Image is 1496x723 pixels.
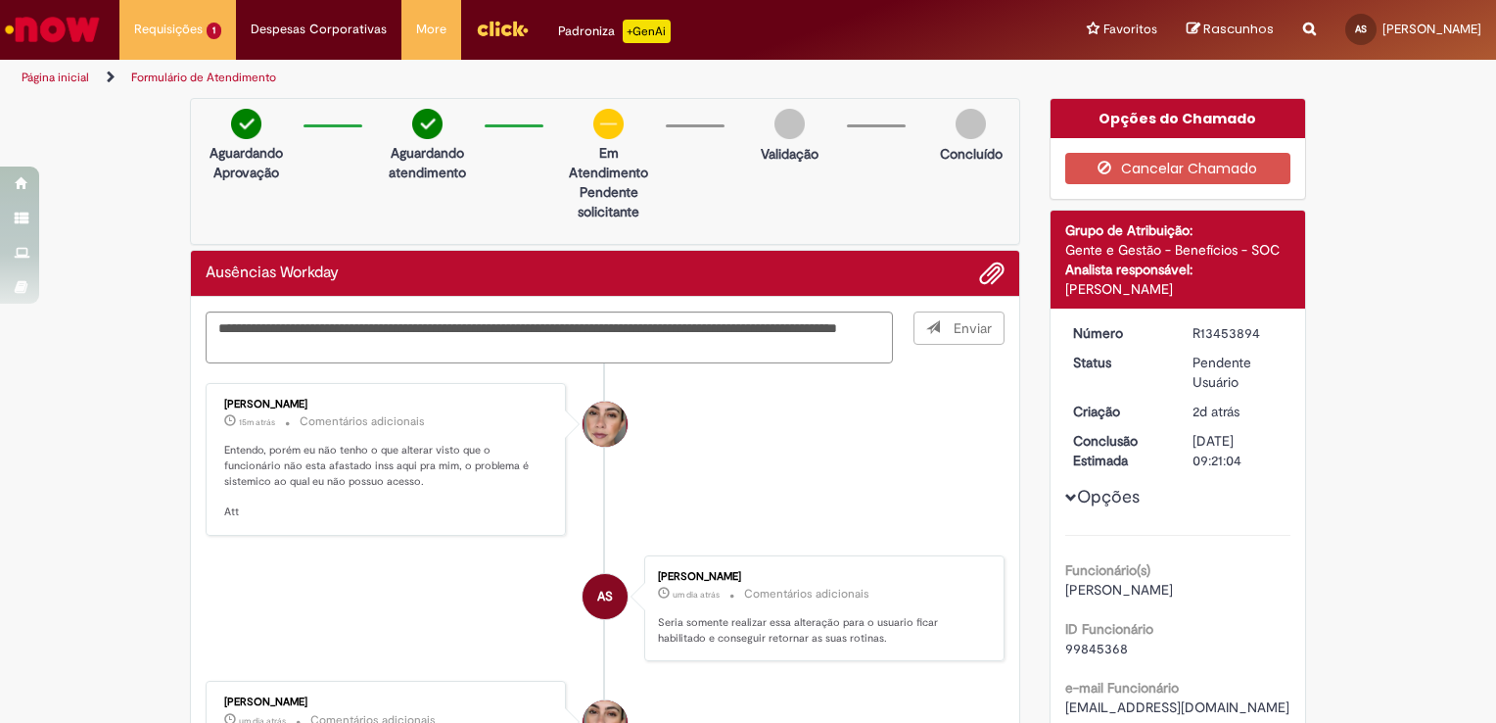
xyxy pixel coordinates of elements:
div: 27/08/2025 17:21:01 [1192,402,1284,421]
dt: Conclusão Estimada [1058,431,1179,470]
dt: Status [1058,353,1179,372]
b: Funcionário(s) [1065,561,1150,579]
span: Rascunhos [1203,20,1274,38]
span: Requisições [134,20,203,39]
p: Pendente solicitante [561,182,656,221]
img: click_logo_yellow_360x200.png [476,14,529,43]
span: 15m atrás [239,416,275,428]
div: [PERSON_NAME] [658,571,984,583]
div: Ariane Ruiz Amorim [583,402,628,447]
span: 1 [207,23,221,39]
span: 2d atrás [1192,403,1239,420]
span: More [416,20,446,39]
p: Entendo, porém eu não tenho o que alterar visto que o funcionário não esta afastado inss aqui pra... [224,443,550,520]
div: Gente e Gestão - Benefícios - SOC [1065,240,1291,260]
img: check-circle-green.png [412,109,443,139]
dt: Criação [1058,402,1179,421]
div: [PERSON_NAME] [1065,279,1291,299]
img: check-circle-green.png [231,109,261,139]
time: 29/08/2025 11:33:57 [239,416,275,428]
div: [PERSON_NAME] [224,399,550,410]
ul: Trilhas de página [15,60,983,96]
span: AS [597,573,613,620]
a: Formulário de Atendimento [131,70,276,85]
time: 28/08/2025 08:52:53 [673,589,720,601]
div: Alessandro Guimaraes Dos Santos [583,574,628,619]
span: Despesas Corporativas [251,20,387,39]
span: Favoritos [1103,20,1157,39]
b: e-mail Funcionário [1065,679,1179,697]
span: AS [1355,23,1367,35]
p: Aguardando atendimento [380,143,475,182]
small: Comentários adicionais [300,413,425,430]
span: 99845368 [1065,640,1128,657]
p: Em Atendimento [561,143,656,182]
div: R13453894 [1192,323,1284,343]
p: Concluído [940,144,1003,164]
a: Página inicial [22,70,89,85]
button: Adicionar anexos [979,261,1005,286]
div: Padroniza [558,20,671,43]
div: [PERSON_NAME] [224,697,550,708]
span: um dia atrás [673,589,720,601]
span: [PERSON_NAME] [1382,21,1481,37]
img: circle-minus.png [593,109,624,139]
p: +GenAi [623,20,671,43]
div: Pendente Usuário [1192,353,1284,392]
span: [EMAIL_ADDRESS][DOMAIN_NAME] [1065,699,1289,716]
p: Validação [761,144,818,164]
a: Rascunhos [1187,21,1274,39]
p: Seria somente realizar essa alteração para o usuario ficar habilitado e conseguir retornar as sua... [658,615,984,646]
img: img-circle-grey.png [774,109,805,139]
small: Comentários adicionais [744,586,869,602]
dt: Número [1058,323,1179,343]
div: [DATE] 09:21:04 [1192,431,1284,470]
div: Analista responsável: [1065,260,1291,279]
textarea: Digite sua mensagem aqui... [206,312,893,364]
button: Cancelar Chamado [1065,153,1291,184]
div: Opções do Chamado [1051,99,1306,138]
time: 27/08/2025 17:21:01 [1192,403,1239,420]
p: Aguardando Aprovação [199,143,294,182]
div: Grupo de Atribuição: [1065,220,1291,240]
span: [PERSON_NAME] [1065,581,1173,599]
img: img-circle-grey.png [956,109,986,139]
b: ID Funcionário [1065,620,1153,638]
img: ServiceNow [2,10,103,49]
h2: Ausências Workday Histórico de tíquete [206,265,339,282]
